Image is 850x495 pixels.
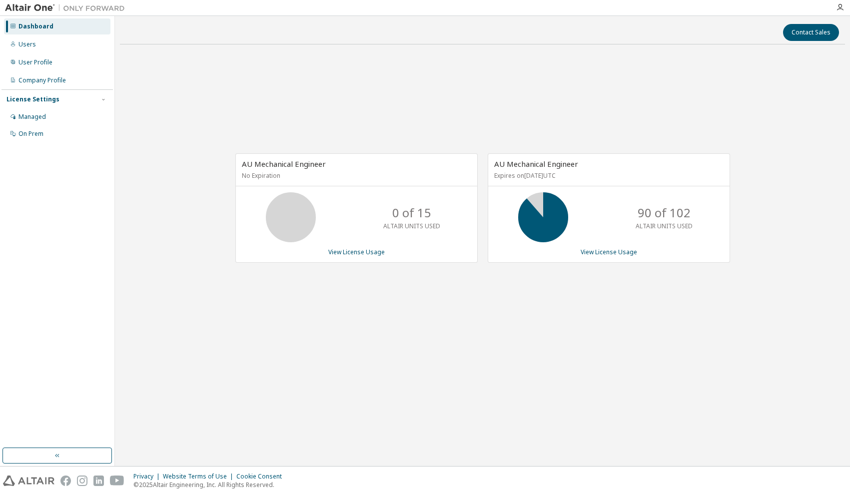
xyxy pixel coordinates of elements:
img: altair_logo.svg [3,476,54,486]
p: Expires on [DATE] UTC [494,171,721,180]
div: On Prem [18,130,43,138]
div: Privacy [133,473,163,481]
p: 0 of 15 [392,204,431,221]
img: facebook.svg [60,476,71,486]
div: Managed [18,113,46,121]
div: Dashboard [18,22,53,30]
div: Users [18,40,36,48]
img: youtube.svg [110,476,124,486]
p: ALTAIR UNITS USED [636,222,693,230]
div: Website Terms of Use [163,473,236,481]
p: No Expiration [242,171,469,180]
div: Company Profile [18,76,66,84]
img: linkedin.svg [93,476,104,486]
p: 90 of 102 [638,204,691,221]
p: © 2025 Altair Engineering, Inc. All Rights Reserved. [133,481,288,489]
p: ALTAIR UNITS USED [383,222,440,230]
button: Contact Sales [783,24,839,41]
div: User Profile [18,58,52,66]
span: AU Mechanical Engineer [242,159,326,169]
span: AU Mechanical Engineer [494,159,578,169]
div: License Settings [6,95,59,103]
div: Cookie Consent [236,473,288,481]
a: View License Usage [328,248,385,256]
img: Altair One [5,3,130,13]
a: View License Usage [581,248,637,256]
img: instagram.svg [77,476,87,486]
